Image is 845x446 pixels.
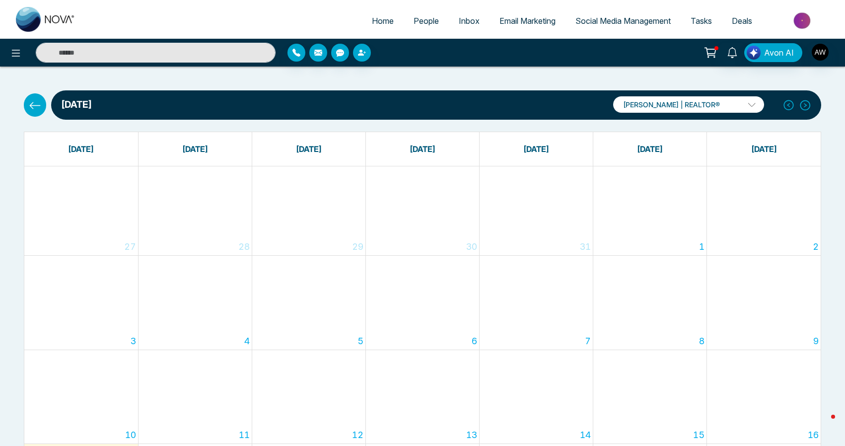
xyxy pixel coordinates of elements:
a: August 11, 2025 [237,426,252,444]
td: August 12, 2025 [252,350,365,444]
td: August 5, 2025 [252,255,365,350]
td: August 9, 2025 [707,255,821,350]
a: August 15, 2025 [691,426,706,444]
a: Social Media Management [565,11,681,30]
td: August 7, 2025 [480,255,593,350]
a: August 1, 2025 [697,238,706,255]
td: August 3, 2025 [24,255,138,350]
td: August 1, 2025 [593,166,707,255]
a: August 4, 2025 [242,332,252,350]
a: August 12, 2025 [350,426,365,444]
span: Social Media Management [575,16,671,26]
a: Email Marketing [490,11,565,30]
a: Monday [180,142,210,156]
span: Email Marketing [499,16,556,26]
span: Avon AI [764,47,794,59]
img: Nova CRM Logo [16,7,75,32]
img: Lead Flow [747,46,761,60]
a: Friday [635,142,665,156]
a: Deals [722,11,762,30]
a: Tuesday [294,142,324,156]
a: August 6, 2025 [470,332,479,350]
td: August 11, 2025 [138,350,252,444]
td: July 29, 2025 [252,166,365,255]
td: August 10, 2025 [24,350,138,444]
iframe: Intercom live chat [811,412,835,436]
a: August 9, 2025 [811,332,821,350]
a: July 29, 2025 [350,238,365,255]
a: People [404,11,449,30]
td: August 14, 2025 [480,350,593,444]
a: Inbox [449,11,490,30]
span: Tasks [691,16,712,26]
a: Thursday [521,142,551,156]
button: Avon AI [744,43,802,62]
span: Deals [732,16,752,26]
td: August 4, 2025 [138,255,252,350]
a: Wednesday [408,142,437,156]
a: Tasks [681,11,722,30]
td: August 15, 2025 [593,350,707,444]
td: July 27, 2025 [24,166,138,255]
td: August 6, 2025 [365,255,479,350]
img: Market-place.gif [767,9,839,32]
td: July 31, 2025 [480,166,593,255]
a: July 27, 2025 [122,238,138,255]
span: Home [372,16,394,26]
td: August 2, 2025 [707,166,821,255]
td: August 8, 2025 [593,255,707,350]
a: August 16, 2025 [806,426,821,444]
td: July 28, 2025 [138,166,252,255]
a: August 3, 2025 [129,332,138,350]
a: August 10, 2025 [123,426,138,444]
img: User Avatar [812,44,829,61]
a: August 2, 2025 [811,238,821,255]
p: [PERSON_NAME] | REALTOR® [613,96,764,113]
a: Sunday [66,142,96,156]
a: August 8, 2025 [697,332,706,350]
a: July 30, 2025 [464,238,479,255]
a: July 31, 2025 [578,238,593,255]
a: Saturday [749,142,779,156]
a: August 5, 2025 [355,332,365,350]
h5: [DATE] [61,99,92,111]
td: August 13, 2025 [365,350,479,444]
a: Home [362,11,404,30]
span: Inbox [459,16,480,26]
a: July 28, 2025 [236,238,252,255]
td: August 16, 2025 [707,350,821,444]
span: People [414,16,439,26]
a: August 14, 2025 [578,426,593,444]
a: August 7, 2025 [583,332,593,350]
a: August 13, 2025 [464,426,479,444]
td: July 30, 2025 [365,166,479,255]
